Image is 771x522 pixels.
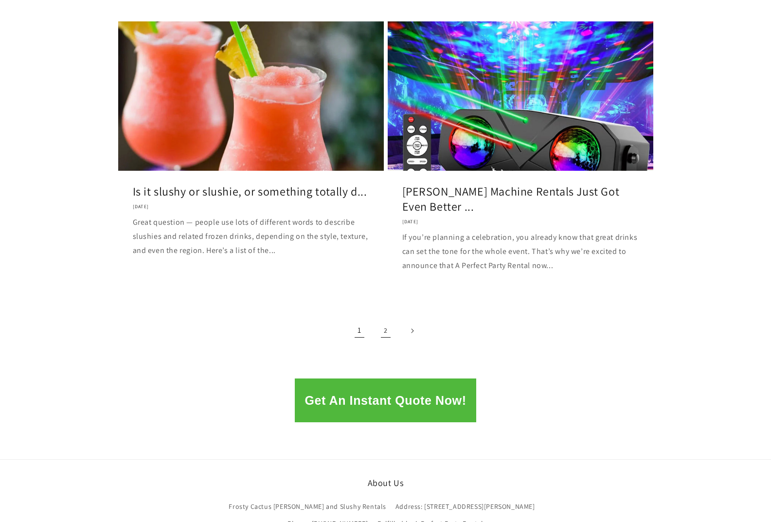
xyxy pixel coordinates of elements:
h2: About Us [201,477,571,488]
nav: Pagination [118,320,653,342]
a: Page 2 [375,320,396,342]
a: Is it slushy or slushie, or something totally d... [133,184,369,199]
a: Address: [STREET_ADDRESS][PERSON_NAME] [395,498,535,515]
a: [PERSON_NAME] Machine Rentals Just Got Even Better ... [402,184,639,214]
a: Frosty Cactus [PERSON_NAME] and Slushy Rentals [229,501,386,515]
span: Page 1 [349,320,370,342]
a: Next page [401,320,423,342]
button: Get An Instant Quote Now! [295,378,476,422]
